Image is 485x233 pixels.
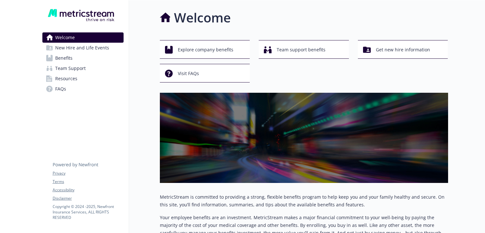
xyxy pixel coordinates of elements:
[160,64,250,82] button: Visit FAQs
[178,67,199,80] span: Visit FAQs
[178,44,233,56] span: Explore company benefits
[55,63,86,73] span: Team Support
[55,73,77,84] span: Resources
[358,40,448,59] button: Get new hire information
[55,43,109,53] span: New Hire and Life Events
[259,40,349,59] button: Team support benefits
[160,193,448,209] p: MetricStream is committed to providing a strong, flexible benefits program to help keep you and y...
[42,32,124,43] a: Welcome
[53,179,123,185] a: Terms
[53,204,123,220] p: Copyright © 2024 - 2025 , Newfront Insurance Services, ALL RIGHTS RESERVED
[160,40,250,59] button: Explore company benefits
[53,170,123,176] a: Privacy
[55,53,73,63] span: Benefits
[160,93,448,183] img: overview page banner
[42,73,124,84] a: Resources
[55,32,75,43] span: Welcome
[42,84,124,94] a: FAQs
[53,195,123,201] a: Disclaimer
[53,187,123,193] a: Accessibility
[42,63,124,73] a: Team Support
[376,44,430,56] span: Get new hire information
[277,44,325,56] span: Team support benefits
[55,84,66,94] span: FAQs
[174,8,231,27] h1: Welcome
[42,53,124,63] a: Benefits
[42,43,124,53] a: New Hire and Life Events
